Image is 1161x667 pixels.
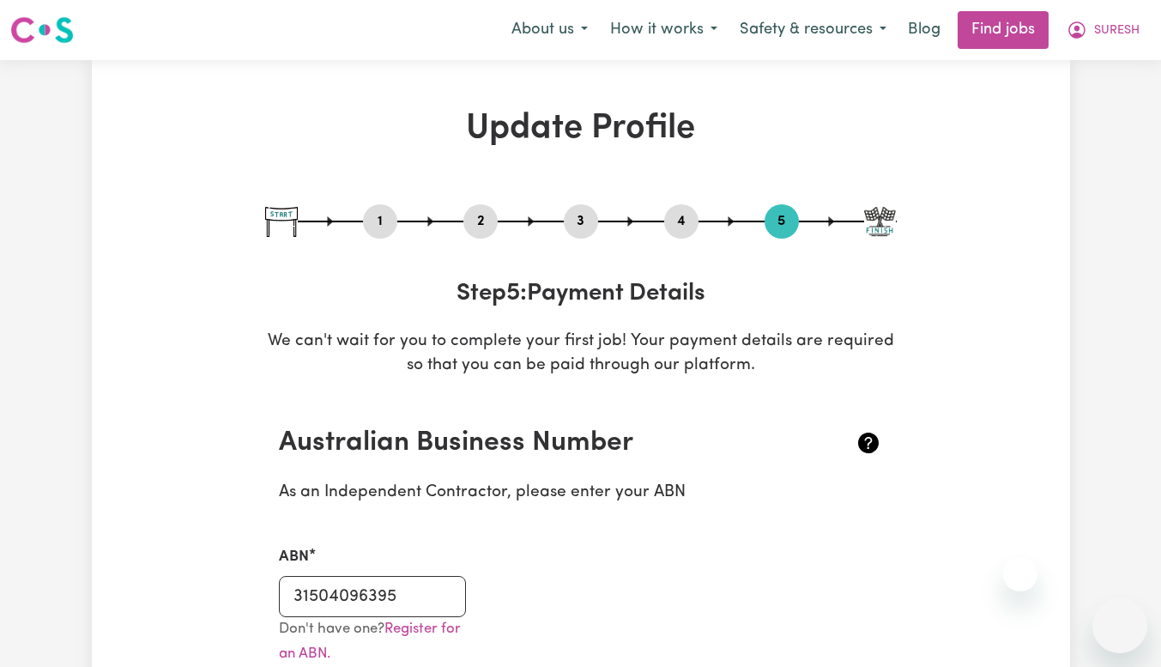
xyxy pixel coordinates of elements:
[279,427,783,459] h2: Australian Business Number
[1055,12,1151,48] button: My Account
[1092,598,1147,653] iframe: Button to launch messaging window
[279,481,883,506] p: As an Independent Contractor, please enter your ABN
[279,546,309,568] label: ABN
[1003,557,1037,591] iframe: Close message
[265,108,897,149] h1: Update Profile
[564,210,598,233] button: Go to step 3
[10,10,74,50] a: Careseekers logo
[729,12,898,48] button: Safety & resources
[1094,21,1140,40] span: SURESH
[463,210,498,233] button: Go to step 2
[279,622,461,661] a: Register for an ABN.
[958,11,1049,49] a: Find jobs
[363,210,397,233] button: Go to step 1
[279,622,461,661] small: Don't have one?
[500,12,599,48] button: About us
[664,210,698,233] button: Go to step 4
[279,576,467,617] input: e.g. 51 824 753 556
[265,280,897,309] h3: Step 5 : Payment Details
[10,15,74,45] img: Careseekers logo
[765,210,799,233] button: Go to step 5
[599,12,729,48] button: How it works
[898,11,951,49] a: Blog
[265,330,897,379] p: We can't wait for you to complete your first job! Your payment details are required so that you c...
